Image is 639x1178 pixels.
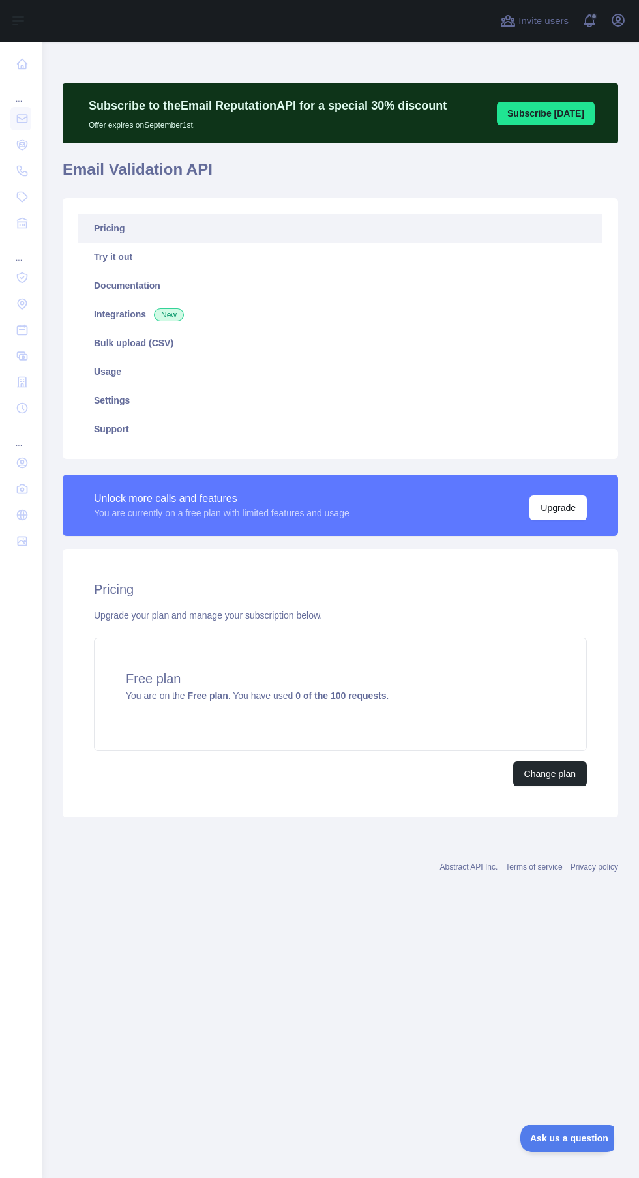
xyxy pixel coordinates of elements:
button: Subscribe [DATE] [497,102,595,125]
a: Try it out [78,243,602,271]
p: Subscribe to the Email Reputation API for a special 30 % discount [89,96,447,115]
a: Privacy policy [571,862,618,872]
div: You are currently on a free plan with limited features and usage [94,507,349,520]
div: ... [10,422,31,449]
a: Terms of service [505,862,562,872]
div: ... [10,237,31,263]
a: Documentation [78,271,602,300]
a: Support [78,415,602,443]
a: Usage [78,357,602,386]
div: Upgrade your plan and manage your subscription below. [94,609,587,622]
strong: 0 of the 100 requests [295,690,386,701]
div: Unlock more calls and features [94,491,349,507]
span: Invite users [518,14,569,29]
a: Pricing [78,214,602,243]
h2: Pricing [94,580,587,598]
span: You are on the . You have used . [126,690,389,701]
h1: Email Validation API [63,159,618,190]
button: Invite users [498,10,571,31]
strong: Free plan [187,690,228,701]
div: ... [10,78,31,104]
a: Abstract API Inc. [440,862,498,872]
span: New [154,308,184,321]
a: Bulk upload (CSV) [78,329,602,357]
button: Upgrade [529,495,587,520]
p: Offer expires on September 1st. [89,115,447,130]
h4: Free plan [126,670,555,688]
button: Change plan [513,761,587,786]
iframe: Toggle Customer Support [520,1125,613,1152]
a: Integrations New [78,300,602,329]
a: Settings [78,386,602,415]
